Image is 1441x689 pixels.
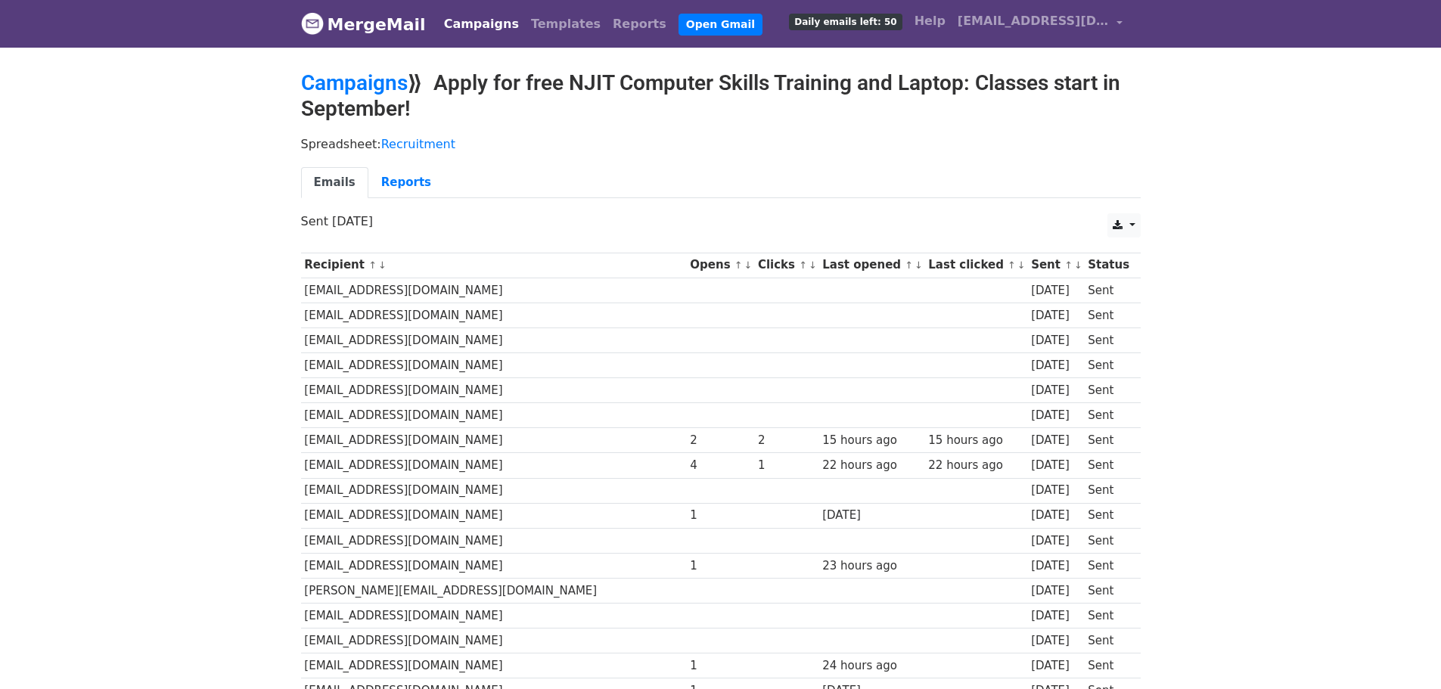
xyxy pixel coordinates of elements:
[1084,578,1132,603] td: Sent
[301,8,426,40] a: MergeMail
[1084,653,1132,678] td: Sent
[301,428,687,453] td: [EMAIL_ADDRESS][DOMAIN_NAME]
[1084,327,1132,352] td: Sent
[690,457,750,474] div: 4
[690,657,750,675] div: 1
[301,604,687,628] td: [EMAIL_ADDRESS][DOMAIN_NAME]
[799,259,807,271] a: ↑
[301,303,687,327] td: [EMAIL_ADDRESS][DOMAIN_NAME]
[301,70,408,95] a: Campaigns
[690,432,750,449] div: 2
[301,327,687,352] td: [EMAIL_ADDRESS][DOMAIN_NAME]
[1031,382,1081,399] div: [DATE]
[928,457,1023,474] div: 22 hours ago
[381,137,455,151] a: Recruitment
[1084,278,1132,303] td: Sent
[818,253,924,278] th: Last opened
[822,457,921,474] div: 22 hours ago
[1031,607,1081,625] div: [DATE]
[1031,307,1081,324] div: [DATE]
[687,253,755,278] th: Opens
[301,136,1141,152] p: Spreadsheet:
[1064,259,1073,271] a: ↑
[1084,303,1132,327] td: Sent
[1031,557,1081,575] div: [DATE]
[1084,553,1132,578] td: Sent
[1008,259,1016,271] a: ↑
[301,453,687,478] td: [EMAIL_ADDRESS][DOMAIN_NAME]
[301,70,1141,121] h2: ⟫ Apply for free NJIT Computer Skills Training and Laptop: Classes start in September!
[1084,453,1132,478] td: Sent
[1031,432,1081,449] div: [DATE]
[928,432,1023,449] div: 15 hours ago
[915,259,923,271] a: ↓
[301,167,368,198] a: Emails
[301,578,687,603] td: [PERSON_NAME][EMAIL_ADDRESS][DOMAIN_NAME]
[1084,403,1132,428] td: Sent
[368,259,377,271] a: ↑
[822,507,921,524] div: [DATE]
[744,259,753,271] a: ↓
[679,14,762,36] a: Open Gmail
[754,253,818,278] th: Clicks
[525,9,607,39] a: Templates
[822,432,921,449] div: 15 hours ago
[789,14,902,30] span: Daily emails left: 50
[301,553,687,578] td: [EMAIL_ADDRESS][DOMAIN_NAME]
[783,6,908,36] a: Daily emails left: 50
[1027,253,1084,278] th: Sent
[301,353,687,378] td: [EMAIL_ADDRESS][DOMAIN_NAME]
[301,213,1141,229] p: Sent [DATE]
[1031,657,1081,675] div: [DATE]
[1031,507,1081,524] div: [DATE]
[690,507,750,524] div: 1
[301,378,687,403] td: [EMAIL_ADDRESS][DOMAIN_NAME]
[301,12,324,35] img: MergeMail logo
[1031,457,1081,474] div: [DATE]
[1031,407,1081,424] div: [DATE]
[1031,482,1081,499] div: [DATE]
[301,503,687,528] td: [EMAIL_ADDRESS][DOMAIN_NAME]
[1084,378,1132,403] td: Sent
[301,653,687,678] td: [EMAIL_ADDRESS][DOMAIN_NAME]
[908,6,952,36] a: Help
[301,528,687,553] td: [EMAIL_ADDRESS][DOMAIN_NAME]
[301,403,687,428] td: [EMAIL_ADDRESS][DOMAIN_NAME]
[378,259,387,271] a: ↓
[1084,503,1132,528] td: Sent
[438,9,525,39] a: Campaigns
[1084,478,1132,503] td: Sent
[822,657,921,675] div: 24 hours ago
[1031,357,1081,374] div: [DATE]
[1084,253,1132,278] th: Status
[809,259,817,271] a: ↓
[301,628,687,653] td: [EMAIL_ADDRESS][DOMAIN_NAME]
[1031,532,1081,550] div: [DATE]
[758,457,815,474] div: 1
[1031,582,1081,600] div: [DATE]
[607,9,672,39] a: Reports
[1017,259,1026,271] a: ↓
[925,253,1028,278] th: Last clicked
[958,12,1109,30] span: [EMAIL_ADDRESS][DOMAIN_NAME]
[952,6,1129,42] a: [EMAIL_ADDRESS][DOMAIN_NAME]
[1084,628,1132,653] td: Sent
[301,253,687,278] th: Recipient
[905,259,913,271] a: ↑
[301,278,687,303] td: [EMAIL_ADDRESS][DOMAIN_NAME]
[1084,353,1132,378] td: Sent
[1031,332,1081,349] div: [DATE]
[734,259,743,271] a: ↑
[1084,428,1132,453] td: Sent
[822,557,921,575] div: 23 hours ago
[1074,259,1082,271] a: ↓
[301,478,687,503] td: [EMAIL_ADDRESS][DOMAIN_NAME]
[690,557,750,575] div: 1
[1031,282,1081,299] div: [DATE]
[1084,528,1132,553] td: Sent
[1031,632,1081,650] div: [DATE]
[1084,604,1132,628] td: Sent
[758,432,815,449] div: 2
[368,167,444,198] a: Reports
